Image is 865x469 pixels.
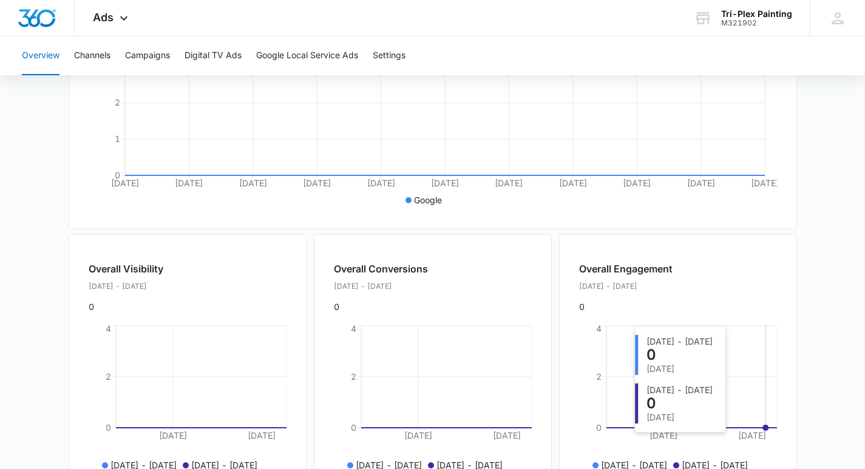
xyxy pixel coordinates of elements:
[89,261,163,276] h2: Overall Visibility
[351,422,356,433] tspan: 0
[649,430,677,440] tspan: [DATE]
[721,19,792,27] div: account id
[558,178,586,188] tspan: [DATE]
[256,36,358,75] button: Google Local Service Ads
[751,178,779,188] tspan: [DATE]
[247,430,275,440] tspan: [DATE]
[738,430,765,440] tspan: [DATE]
[596,422,602,433] tspan: 0
[89,281,163,292] p: [DATE] - [DATE]
[431,178,459,188] tspan: [DATE]
[579,281,673,292] p: [DATE] - [DATE]
[115,170,120,180] tspan: 0
[89,261,163,313] div: 0
[351,323,356,334] tspan: 4
[175,178,203,188] tspan: [DATE]
[373,36,405,75] button: Settings
[106,371,111,382] tspan: 2
[334,261,428,276] h2: Overall Conversions
[185,36,242,75] button: Digital TV Ads
[404,430,432,440] tspan: [DATE]
[721,9,792,19] div: account name
[334,261,428,313] div: 0
[351,371,356,382] tspan: 2
[115,97,120,107] tspan: 2
[115,133,120,144] tspan: 1
[106,422,111,433] tspan: 0
[111,178,139,188] tspan: [DATE]
[367,178,395,188] tspan: [DATE]
[22,36,59,75] button: Overview
[495,178,523,188] tspan: [DATE]
[239,178,266,188] tspan: [DATE]
[158,430,186,440] tspan: [DATE]
[687,178,714,188] tspan: [DATE]
[303,178,331,188] tspan: [DATE]
[74,36,110,75] button: Channels
[596,371,602,382] tspan: 2
[579,261,673,276] h2: Overall Engagement
[623,178,651,188] tspan: [DATE]
[492,430,520,440] tspan: [DATE]
[596,323,602,334] tspan: 4
[414,194,442,206] p: Google
[125,36,170,75] button: Campaigns
[93,11,114,24] span: Ads
[334,281,428,292] p: [DATE] - [DATE]
[579,261,673,313] div: 0
[106,323,111,334] tspan: 4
